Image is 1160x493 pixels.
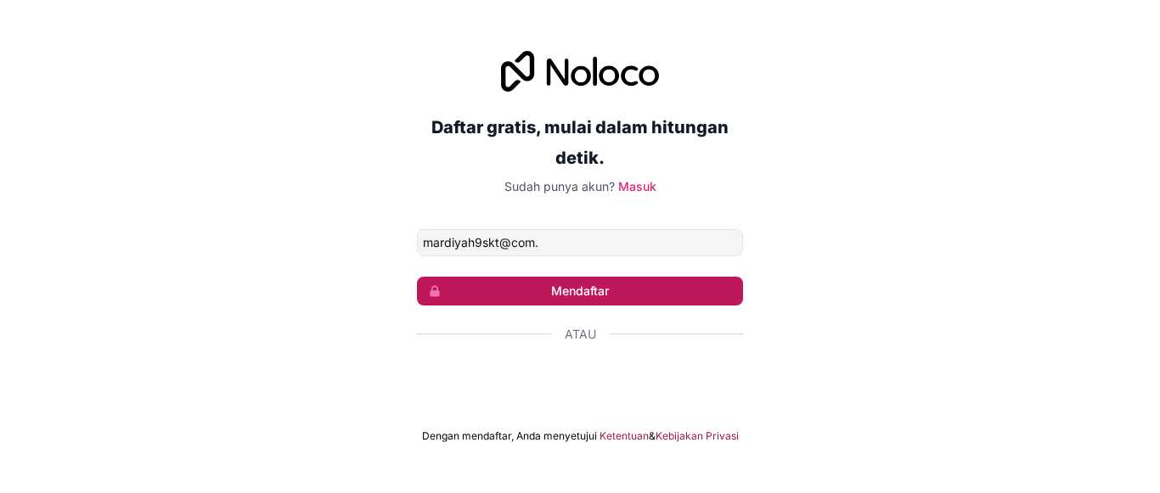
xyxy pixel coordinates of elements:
[417,229,743,256] input: Alamat email
[565,327,596,341] font: Atau
[551,283,609,298] font: Mendaftar
[408,361,752,399] iframe: Tombol Login dengan Google
[649,429,656,442] font: &
[431,117,729,168] font: Daftar gratis, mulai dalam hitungan detik.
[656,429,739,443] a: Kebijakan Privasi
[656,429,739,442] font: Kebijakan Privasi
[417,277,743,305] button: Mendaftar
[600,429,649,442] font: Ketentuan
[618,179,656,193] a: Masuk
[504,179,615,193] font: Sudah punya akun?
[422,429,597,442] font: Dengan mendaftar, Anda menyetujui
[600,429,649,443] a: Ketentuan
